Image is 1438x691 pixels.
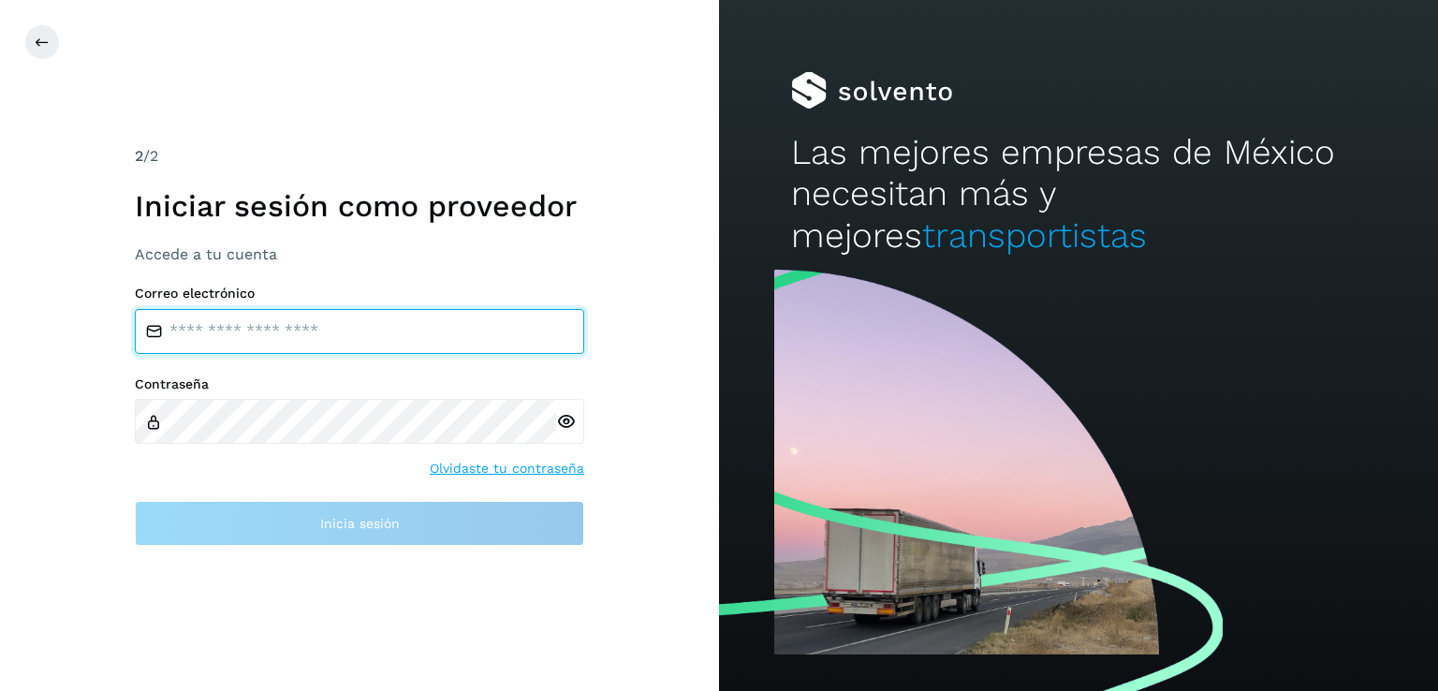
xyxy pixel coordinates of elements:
[135,188,584,224] h1: Iniciar sesión como proveedor
[430,459,584,478] a: Olvidaste tu contraseña
[135,286,584,301] label: Correo electrónico
[791,132,1366,257] h2: Las mejores empresas de México necesitan más y mejores
[135,145,584,168] div: /2
[135,147,143,165] span: 2
[135,245,584,263] h3: Accede a tu cuenta
[135,501,584,546] button: Inicia sesión
[922,215,1147,256] span: transportistas
[320,517,400,530] span: Inicia sesión
[135,376,584,392] label: Contraseña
